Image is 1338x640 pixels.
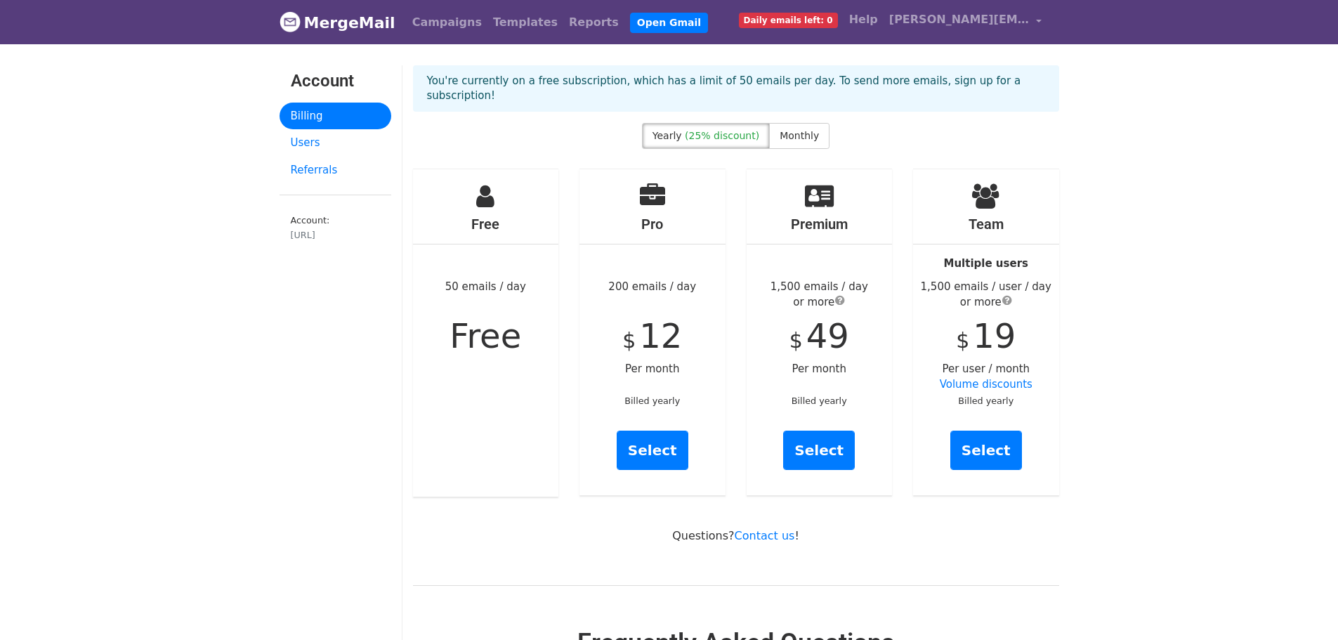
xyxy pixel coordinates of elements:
[889,11,1030,28] span: [PERSON_NAME][EMAIL_ADDRESS]
[958,396,1014,406] small: Billed yearly
[413,169,559,497] div: 50 emails / day
[280,157,391,184] a: Referrals
[652,130,682,141] span: Yearly
[747,216,893,233] h4: Premium
[747,279,893,311] div: 1,500 emails / day or more
[956,328,969,353] span: $
[884,6,1048,39] a: [PERSON_NAME][EMAIL_ADDRESS]
[427,74,1045,103] p: You're currently on a free subscription, which has a limit of 50 emails per day. To send more ema...
[944,257,1028,270] strong: Multiple users
[450,316,521,355] span: Free
[806,316,849,355] span: 49
[913,169,1059,495] div: Per user / month
[685,130,759,141] span: (25% discount)
[913,216,1059,233] h4: Team
[407,8,487,37] a: Campaigns
[291,215,380,242] small: Account:
[780,130,819,141] span: Monthly
[622,328,636,353] span: $
[579,169,726,495] div: 200 emails / day Per month
[280,11,301,32] img: MergeMail logo
[789,328,803,353] span: $
[639,316,682,355] span: 12
[291,71,380,91] h3: Account
[280,103,391,130] a: Billing
[733,6,844,34] a: Daily emails left: 0
[630,13,708,33] a: Open Gmail
[624,396,680,406] small: Billed yearly
[413,528,1059,543] p: Questions? !
[280,8,395,37] a: MergeMail
[950,431,1022,470] a: Select
[487,8,563,37] a: Templates
[739,13,838,28] span: Daily emails left: 0
[413,216,559,233] h4: Free
[792,396,847,406] small: Billed yearly
[735,529,795,542] a: Contact us
[913,279,1059,311] div: 1,500 emails / user / day or more
[579,216,726,233] h4: Pro
[291,228,380,242] div: [URL]
[617,431,688,470] a: Select
[844,6,884,34] a: Help
[563,8,624,37] a: Reports
[280,129,391,157] a: Users
[783,431,855,470] a: Select
[940,378,1032,391] a: Volume discounts
[747,169,893,495] div: Per month
[973,316,1016,355] span: 19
